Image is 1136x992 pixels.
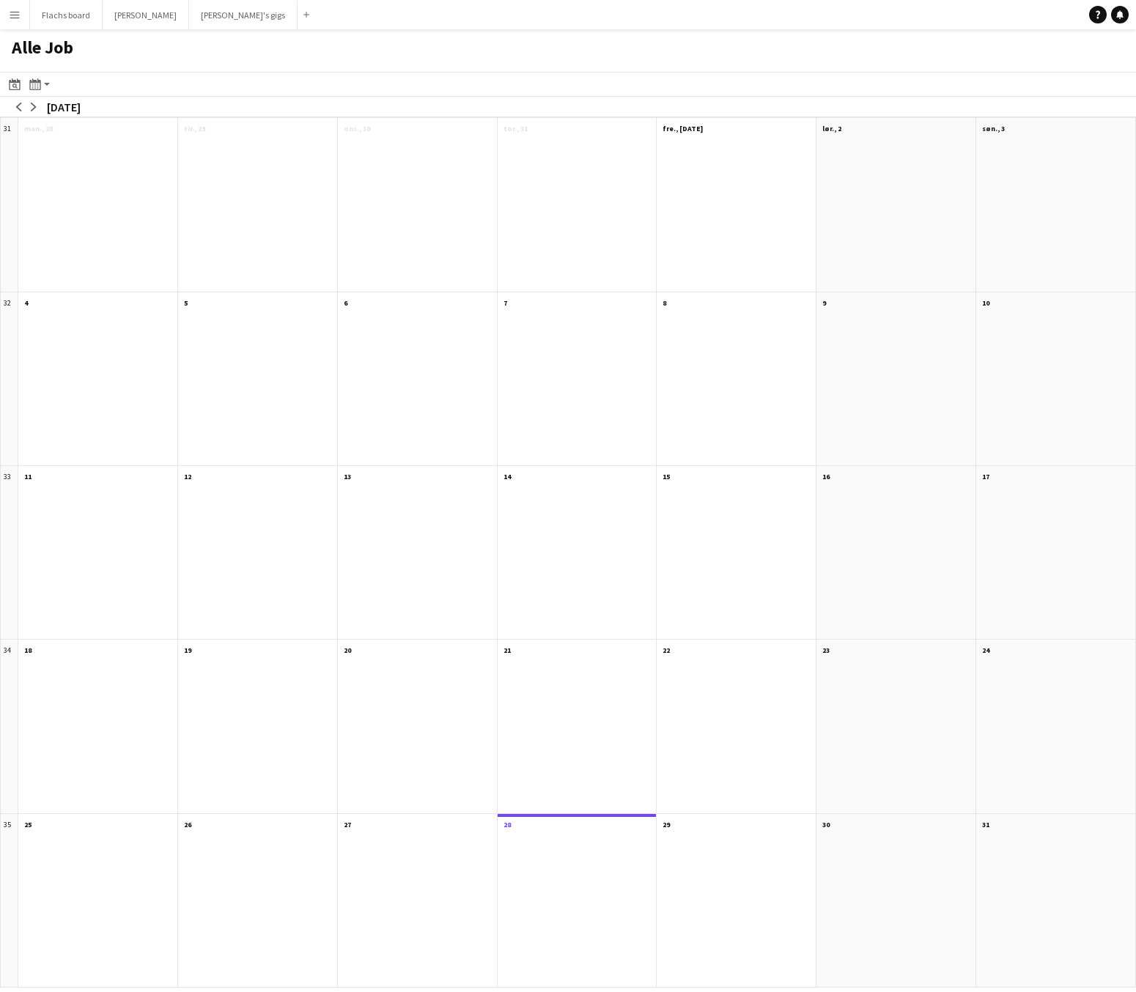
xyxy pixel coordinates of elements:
[344,124,370,133] span: ons., 30
[24,298,28,308] span: 4
[504,124,528,133] span: tor., 31
[982,298,989,308] span: 10
[1,292,18,466] div: 32
[504,298,507,308] span: 7
[344,645,351,655] span: 20
[344,820,351,829] span: 27
[663,472,670,481] span: 15
[1,640,18,813] div: 34
[982,124,1005,133] span: søn., 3
[30,1,103,29] button: Flachs board
[822,472,830,481] span: 16
[344,472,351,481] span: 13
[24,124,53,133] span: man., 28
[1,118,18,292] div: 31
[822,124,841,133] span: lør., 2
[103,1,189,29] button: [PERSON_NAME]
[344,298,347,308] span: 6
[504,645,511,655] span: 21
[504,820,511,829] span: 28
[184,298,188,308] span: 5
[822,298,826,308] span: 9
[24,472,32,481] span: 11
[663,124,703,133] span: fre., [DATE]
[504,472,511,481] span: 14
[663,645,670,655] span: 22
[47,100,81,114] div: [DATE]
[663,820,670,829] span: 29
[982,820,989,829] span: 31
[24,820,32,829] span: 25
[184,124,205,133] span: tir., 29
[822,820,830,829] span: 30
[184,472,191,481] span: 12
[184,645,191,655] span: 19
[1,814,18,988] div: 35
[189,1,298,29] button: [PERSON_NAME]'s gigs
[24,645,32,655] span: 18
[982,472,989,481] span: 17
[663,298,666,308] span: 8
[982,645,989,655] span: 24
[822,645,830,655] span: 23
[1,466,18,640] div: 33
[184,820,191,829] span: 26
